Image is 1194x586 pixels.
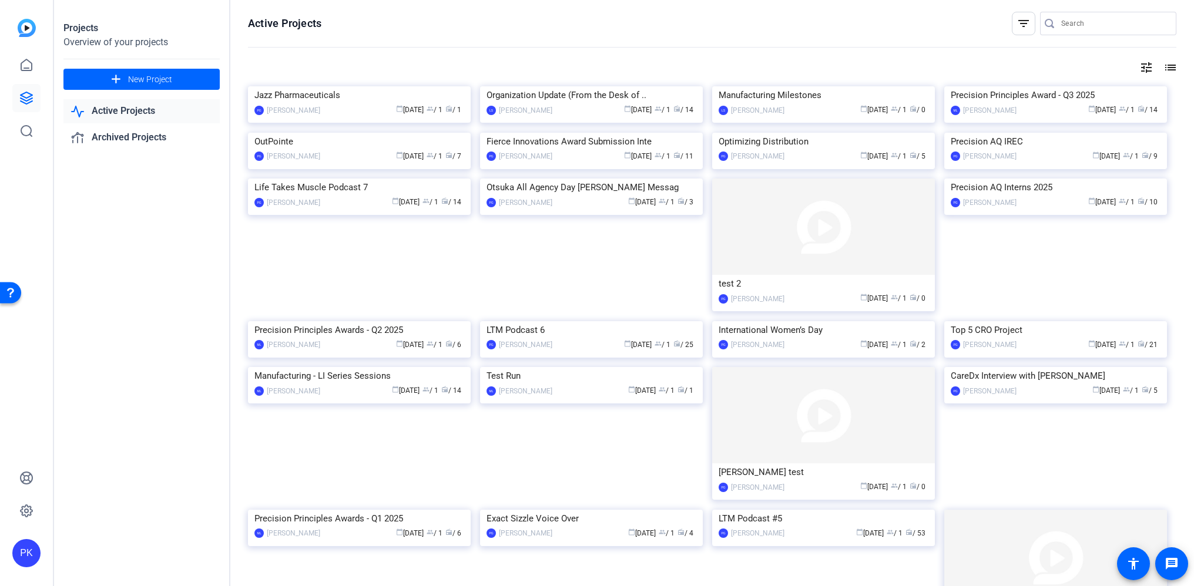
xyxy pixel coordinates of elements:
div: PG [951,151,960,161]
div: [PERSON_NAME] [731,293,784,305]
span: calendar_today [1088,105,1095,112]
div: [PERSON_NAME] [267,527,320,539]
div: PG [487,528,496,538]
span: / 1 [427,152,442,160]
div: [PERSON_NAME] [267,339,320,351]
span: group [1119,340,1126,347]
span: New Project [128,73,172,86]
span: group [422,386,430,393]
span: group [659,528,666,536]
span: group [1123,386,1130,393]
span: radio [910,151,917,159]
span: [DATE] [396,341,424,349]
span: / 1 [655,106,670,114]
div: OutPointe [254,133,464,150]
div: PK [12,539,41,567]
span: / 14 [673,106,693,114]
mat-icon: list [1162,60,1176,75]
span: / 1 [655,341,670,349]
div: Top 5 CRO Project [951,321,1161,339]
span: calendar_today [624,340,631,347]
span: / 0 [910,294,925,302]
div: [PERSON_NAME] [499,105,552,116]
span: calendar_today [628,197,635,204]
span: [DATE] [628,529,656,537]
span: radio [1142,151,1149,159]
a: Archived Projects [63,126,220,150]
span: radio [910,105,917,112]
div: PG [254,106,264,115]
span: calendar_today [624,151,631,159]
div: PG [951,198,960,207]
div: PG [951,386,960,396]
span: group [427,151,434,159]
span: calendar_today [396,340,403,347]
span: calendar_today [860,340,867,347]
div: test 2 [719,275,928,292]
span: radio [441,197,448,204]
div: Projects [63,21,220,35]
div: PG [719,483,728,492]
div: PG [719,151,728,161]
input: Search [1061,16,1167,31]
mat-icon: filter_list [1017,16,1031,31]
div: [PERSON_NAME] [499,150,552,162]
span: [DATE] [624,341,652,349]
span: radio [910,294,917,301]
span: / 1 [891,294,907,302]
span: / 1 [445,106,461,114]
div: [PERSON_NAME] [499,197,552,208]
span: / 1 [1123,386,1139,395]
span: [DATE] [624,106,652,114]
span: / 1 [1119,106,1135,114]
div: LTM Podcast 6 [487,321,696,339]
div: [PERSON_NAME] [499,385,552,397]
img: blue-gradient.svg [18,19,36,37]
div: ML [487,386,496,396]
div: Organization Update (From the Desk of .. [487,86,696,104]
span: / 1 [887,529,903,537]
span: group [427,105,434,112]
span: calendar_today [860,105,867,112]
div: PG [254,151,264,161]
div: Fierce Innovations Award Submission Inte [487,133,696,150]
span: radio [673,151,680,159]
div: ML [254,386,264,396]
div: [PERSON_NAME] [731,527,784,539]
div: [PERSON_NAME] [731,105,784,116]
span: group [659,386,666,393]
div: Precision AQ Interns 2025 [951,179,1161,196]
span: / 1 [659,198,675,206]
span: / 1 [422,386,438,395]
button: New Project [63,69,220,90]
span: / 1 [427,529,442,537]
span: / 25 [673,341,693,349]
div: [PERSON_NAME] [731,481,784,493]
span: calendar_today [628,386,635,393]
span: / 4 [678,529,693,537]
div: PG [719,528,728,538]
div: Manufacturing - LI Series Sessions [254,367,464,385]
div: International Women’s Day [719,321,928,339]
span: / 0 [910,483,925,491]
span: calendar_today [392,386,399,393]
span: calendar_today [396,528,403,536]
div: Overview of your projects [63,35,220,49]
span: radio [441,386,448,393]
span: / 1 [891,341,907,349]
div: [PERSON_NAME] [267,197,320,208]
span: / 14 [441,198,461,206]
span: group [1123,151,1130,159]
span: [DATE] [1092,152,1120,160]
div: Test Run [487,367,696,385]
span: group [422,197,430,204]
span: / 1 [1123,152,1139,160]
span: radio [445,340,452,347]
span: group [887,528,894,536]
div: PG [487,151,496,161]
div: ML [254,340,264,349]
span: calendar_today [624,105,631,112]
div: Life Takes Muscle Podcast 7 [254,179,464,196]
span: / 21 [1138,341,1158,349]
span: radio [673,105,680,112]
